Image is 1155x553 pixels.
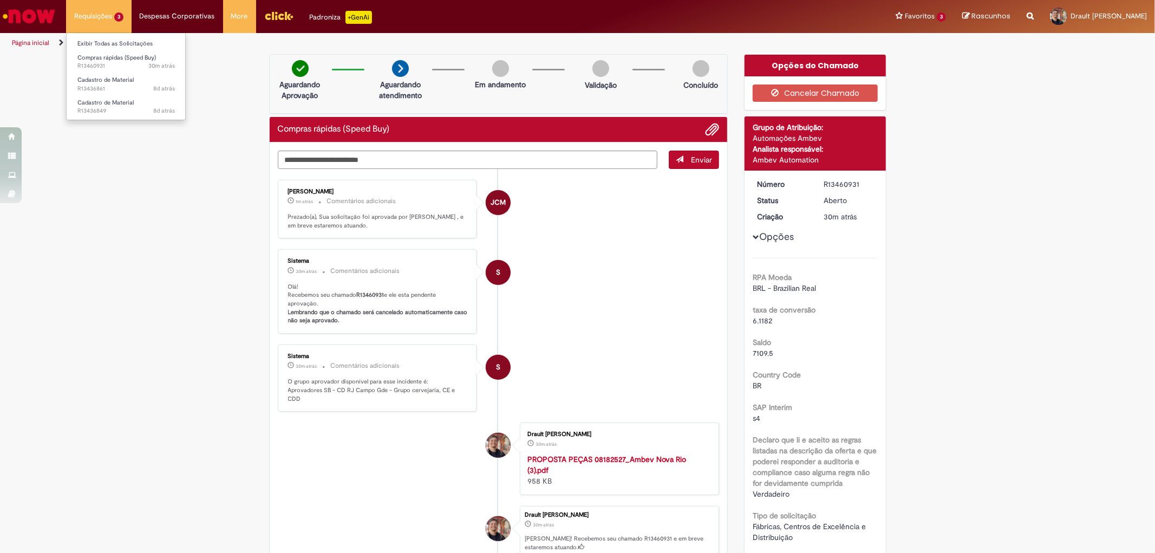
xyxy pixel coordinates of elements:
[153,84,175,93] span: 8d atrás
[296,363,317,369] span: 30m atrás
[753,283,816,293] span: BRL - Brazilian Real
[288,283,468,326] p: Olá! Recebemos seu chamado e ele esta pendente aprovação.
[753,522,868,542] span: Fábricas, Centros de Excelência e Distribuição
[278,125,390,134] h2: Compras rápidas (Speed Buy) Histórico de tíquete
[486,260,511,285] div: System
[475,79,526,90] p: Em andamento
[753,489,789,499] span: Verdadeiro
[533,522,554,528] span: 30m atrás
[491,190,506,216] span: JCM
[753,402,792,412] b: SAP Interim
[496,354,500,380] span: S
[153,107,175,115] span: 8d atrás
[753,144,878,154] div: Analista responsável:
[669,151,719,169] button: Enviar
[753,122,878,133] div: Grupo de Atribuição:
[66,32,186,120] ul: Requisições
[74,11,112,22] span: Requisições
[749,195,815,206] dt: Status
[905,11,935,22] span: Favoritos
[753,435,877,488] b: Declaro que li e aceito as regras listadas na descrição da oferta e que poderei responder a audit...
[496,259,500,285] span: S
[971,11,1010,21] span: Rascunhos
[67,38,186,50] a: Exibir Todas as Solicitações
[753,370,801,380] b: Country Code
[683,80,718,90] p: Concluído
[278,151,658,169] textarea: Digite sua mensagem aqui...
[753,381,761,391] span: BR
[274,79,327,101] p: Aguardando Aprovação
[264,8,293,24] img: click_logo_yellow_360x200.png
[296,198,314,205] span: 1m atrás
[753,305,815,315] b: taxa de conversão
[536,441,557,447] span: 30m atrás
[77,107,175,115] span: R13436849
[705,122,719,136] button: Adicionar anexos
[486,516,511,541] div: Drault Almeida Thoma Filho
[67,97,186,117] a: Aberto R13436849 : Cadastro de Material
[148,62,175,70] time: 29/08/2025 09:05:28
[288,353,468,360] div: Sistema
[592,60,609,77] img: img-circle-grey.png
[691,155,712,165] span: Enviar
[331,266,400,276] small: Comentários adicionais
[749,179,815,190] dt: Número
[937,12,946,22] span: 3
[753,154,878,165] div: Ambev Automation
[824,179,874,190] div: R13460931
[486,433,511,458] div: Drault Almeida Thoma Filho
[12,38,49,47] a: Página inicial
[962,11,1010,22] a: Rascunhos
[486,355,511,380] div: System
[357,291,384,299] b: R13460931
[753,511,816,521] b: Tipo de solicitação
[288,188,468,195] div: [PERSON_NAME]
[824,212,857,222] span: 30m atrás
[525,535,713,551] p: [PERSON_NAME]! Recebemos seu chamado R13460931 e em breve estaremos atuando.
[527,454,686,475] a: PROPOSTA PEÇAS 08182527_Ambev Nova Rio (3).pdf
[1071,11,1147,21] span: Drault [PERSON_NAME]
[753,272,792,282] b: RPA Moeda
[296,268,317,275] time: 29/08/2025 09:05:39
[753,348,773,358] span: 7109.5
[310,11,372,24] div: Padroniza
[288,258,468,264] div: Sistema
[296,363,317,369] time: 29/08/2025 09:05:36
[486,190,511,215] div: José Carlos Menezes De Oliveira Junior
[327,197,396,206] small: Comentários adicionais
[392,60,409,77] img: arrow-next.png
[753,133,878,144] div: Automações Ambev
[77,62,175,70] span: R13460931
[296,198,314,205] time: 29/08/2025 09:34:19
[114,12,123,22] span: 3
[824,211,874,222] div: 29/08/2025 09:05:26
[585,80,617,90] p: Validação
[527,431,708,438] div: Drault [PERSON_NAME]
[824,212,857,222] time: 29/08/2025 09:05:26
[153,84,175,93] time: 21/08/2025 15:06:38
[296,268,317,275] span: 30m atrás
[148,62,175,70] span: 30m atrás
[693,60,709,77] img: img-circle-grey.png
[288,378,468,403] p: O grupo aprovador disponível para esse incidente é: Aprovadores SB - CD RJ Campo Gde - Grupo cerv...
[824,195,874,206] div: Aberto
[753,316,772,326] span: 6.1182
[374,79,427,101] p: Aguardando atendimento
[77,84,175,93] span: R13436861
[749,211,815,222] dt: Criação
[153,107,175,115] time: 21/08/2025 15:05:20
[527,454,708,486] div: 958 KB
[292,60,309,77] img: check-circle-green.png
[753,337,771,347] b: Saldo
[288,213,468,230] p: Prezado(a), Sua solicitação foi aprovada por [PERSON_NAME] , e em breve estaremos atuando.
[288,308,469,325] b: Lembrando que o chamado será cancelado automaticamente caso não seja aprovado.
[67,52,186,72] a: Aberto R13460931 : Compras rápidas (Speed Buy)
[753,413,760,423] span: s4
[231,11,248,22] span: More
[8,33,762,53] ul: Trilhas de página
[77,76,134,84] span: Cadastro de Material
[745,55,886,76] div: Opções do Chamado
[331,361,400,370] small: Comentários adicionais
[345,11,372,24] p: +GenAi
